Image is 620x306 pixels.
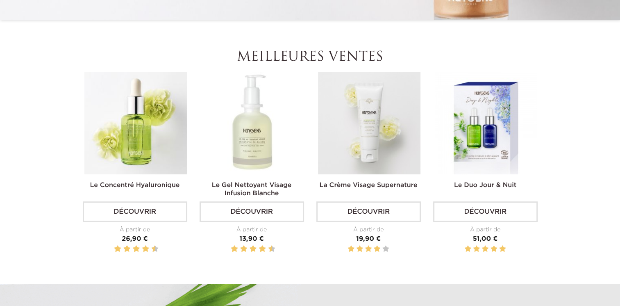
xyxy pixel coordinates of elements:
label: 1 [465,244,471,254]
label: 1 [348,244,354,254]
label: 3 [482,244,488,254]
a: Le Gel Nettoyant Visage Infusion Blanche [212,182,292,197]
img: Le Gel Nettoyant Visage Infusion Blanche 250ml [201,72,304,174]
label: 6 [134,244,139,254]
label: 3 [365,244,372,254]
img: Le Duo Jour & Nuit [435,72,537,174]
label: 2 [232,244,236,254]
label: 4 [242,244,246,254]
label: 5 [248,244,249,254]
a: Découvrir [433,201,538,222]
label: 4 [491,244,497,254]
h2: Meilleures ventes [83,50,538,65]
a: Découvrir [83,201,187,222]
label: 7 [257,244,259,254]
img: Le Concentré Hyaluronique [84,72,187,174]
span: 26,90 € [122,236,148,242]
label: 10 [153,244,157,254]
label: 8 [260,244,264,254]
label: 6 [251,244,255,254]
label: 1 [229,244,230,254]
label: 5 [131,244,132,254]
label: 2 [473,244,480,254]
label: 4 [374,244,380,254]
div: À partir de [200,226,304,234]
span: 13,90 € [239,236,264,242]
div: À partir de [83,226,187,234]
a: Découvrir [316,201,421,222]
label: 2 [116,244,120,254]
a: La Crème Visage Supernature [319,182,417,189]
span: 51,00 € [473,236,498,242]
label: 4 [125,244,129,254]
label: 3 [238,244,240,254]
label: 5 [499,244,506,254]
label: 2 [357,244,363,254]
div: À partir de [316,226,421,234]
label: 9 [267,244,268,254]
span: 19,90 € [356,236,381,242]
label: 1 [112,244,114,254]
div: À partir de [433,226,538,234]
label: 3 [122,244,123,254]
a: Le Duo Jour & Nuit [454,182,516,189]
label: 9 [150,244,151,254]
label: 8 [143,244,148,254]
label: 5 [382,244,389,254]
label: 10 [270,244,274,254]
a: Découvrir [200,201,304,222]
label: 7 [141,244,142,254]
a: Le Concentré Hyaluronique [90,182,180,189]
img: La Crème Visage Supernature [318,72,420,174]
